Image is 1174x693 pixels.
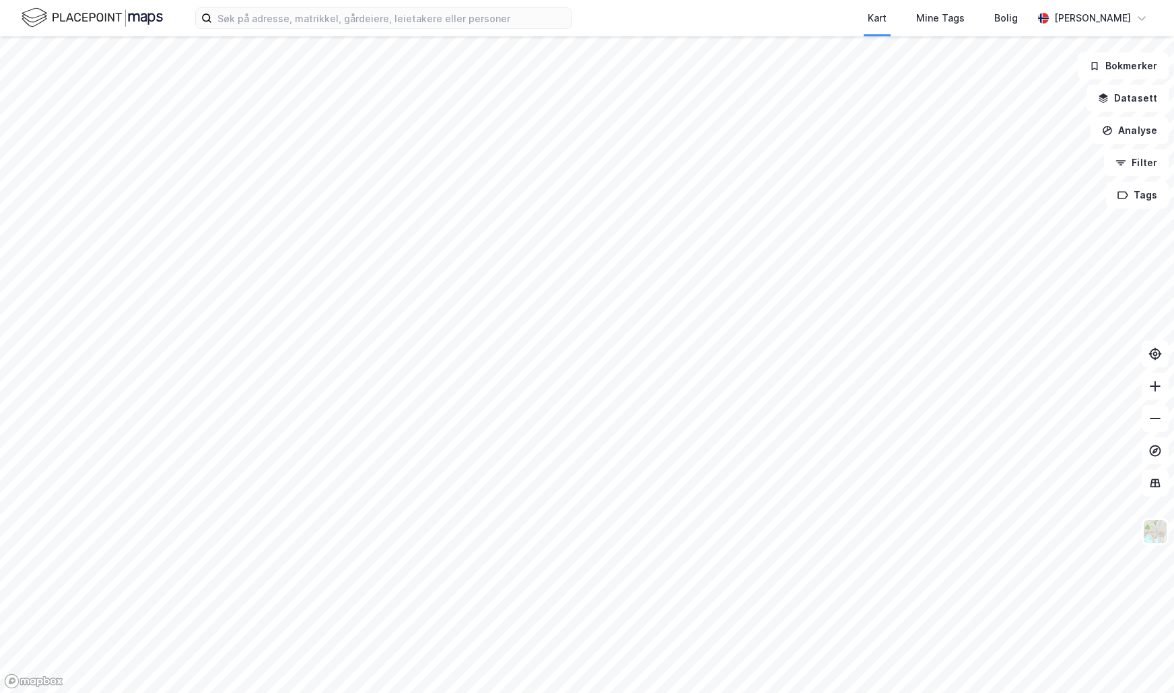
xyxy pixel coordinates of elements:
div: Mine Tags [916,10,965,26]
div: [PERSON_NAME] [1054,10,1131,26]
img: logo.f888ab2527a4732fd821a326f86c7f29.svg [22,6,163,30]
div: Bolig [994,10,1018,26]
input: Søk på adresse, matrikkel, gårdeiere, leietakere eller personer [212,8,572,28]
iframe: Chat Widget [1107,628,1174,693]
div: Kart [868,10,887,26]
